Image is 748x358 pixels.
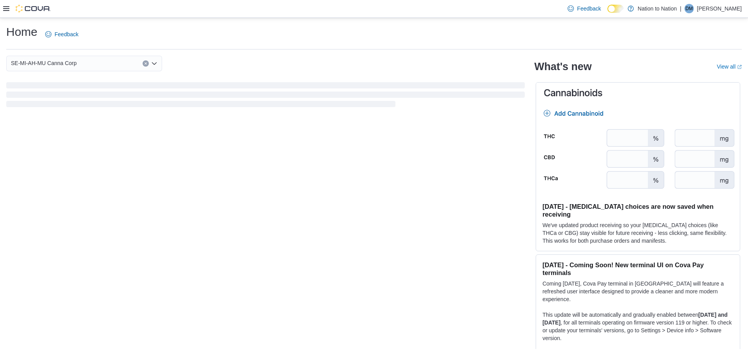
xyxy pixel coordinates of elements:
span: Loading [6,84,525,109]
strong: [DATE] and [DATE] [542,312,727,326]
p: Coming [DATE], Cova Pay terminal in [GEOGRAPHIC_DATA] will feature a refreshed user interface des... [542,280,734,303]
p: | [680,4,681,13]
a: Feedback [565,1,604,16]
p: This update will be automatically and gradually enabled between , for all terminals operating on ... [542,311,734,342]
div: Dan McGowan [684,4,694,13]
p: [PERSON_NAME] [697,4,742,13]
a: Feedback [42,26,81,42]
p: Nation to Nation [638,4,677,13]
span: SE-MI-AH-MU Canna Corp [11,58,77,68]
h3: [DATE] - [MEDICAL_DATA] choices are now saved when receiving [542,203,734,218]
button: Open list of options [151,60,157,67]
p: We've updated product receiving so your [MEDICAL_DATA] choices (like THCa or CBG) stay visible fo... [542,221,734,245]
span: DM [686,4,693,13]
h2: What's new [534,60,591,73]
h1: Home [6,24,37,40]
h3: [DATE] - Coming Soon! New terminal UI on Cova Pay terminals [542,261,734,277]
svg: External link [737,65,742,69]
span: Feedback [55,30,78,38]
button: Clear input [143,60,149,67]
img: Cova [16,5,51,12]
input: Dark Mode [607,5,624,13]
a: View allExternal link [717,63,742,70]
span: Feedback [577,5,601,12]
